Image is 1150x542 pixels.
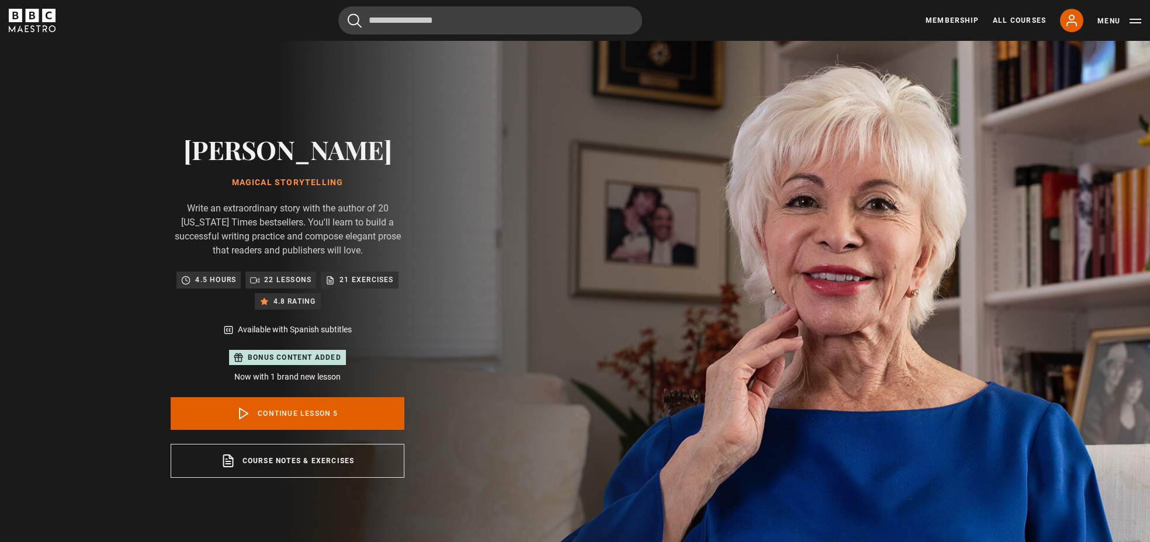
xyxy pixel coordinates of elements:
p: Write an extraordinary story with the author of 20 [US_STATE] Times bestsellers. You'll learn to ... [171,201,404,258]
h1: Magical Storytelling [171,178,404,187]
p: 21 exercises [340,274,393,286]
p: 22 lessons [264,274,311,286]
p: Now with 1 brand new lesson [171,371,404,383]
a: Continue lesson 5 [171,397,404,430]
button: Submit the search query [348,13,362,28]
a: All Courses [993,15,1046,26]
p: 4.5 hours [195,274,236,286]
h2: [PERSON_NAME] [171,134,404,164]
input: Search [338,6,642,34]
p: Available with Spanish subtitles [238,324,352,336]
svg: BBC Maestro [9,9,56,32]
a: Course notes & exercises [171,444,404,478]
p: Bonus content added [248,352,341,363]
a: Membership [926,15,979,26]
p: 4.8 rating [273,296,316,307]
button: Toggle navigation [1097,15,1141,27]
